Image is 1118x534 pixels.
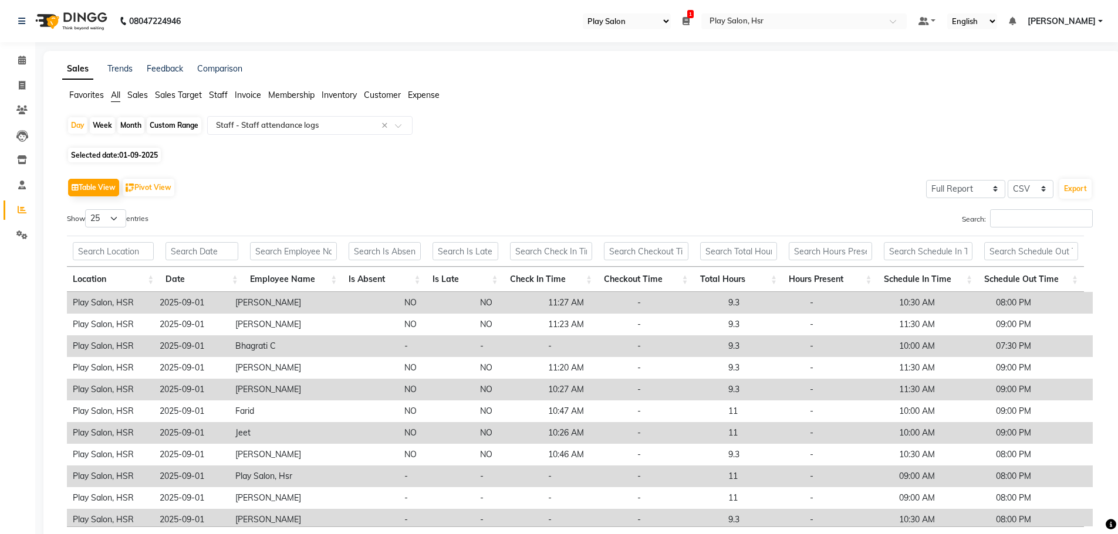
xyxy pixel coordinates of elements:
td: Play Salon, HSR [67,314,154,335]
span: Sales Target [155,90,202,100]
a: 1 [683,16,690,26]
img: pivot.png [126,183,134,192]
td: - [474,487,543,509]
td: NO [474,292,543,314]
span: 01-09-2025 [119,151,158,159]
td: 2025-09-01 [154,292,229,314]
td: - [804,379,893,400]
input: Search Schedule Out Time [984,242,1078,260]
td: 11 [722,400,805,422]
td: 10:30 AM [893,444,990,465]
td: NO [474,444,543,465]
td: - [474,465,543,487]
span: Selected date: [68,148,161,162]
div: Custom Range [147,117,201,134]
td: 09:00 PM [990,379,1093,400]
td: Play Salon, Hsr [229,465,398,487]
th: Date: activate to sort column ascending [160,267,244,292]
td: - [631,314,722,335]
th: Is Absent: activate to sort column ascending [343,267,426,292]
td: Play Salon, HSR [67,357,154,379]
td: - [542,465,631,487]
td: 10:30 AM [893,292,990,314]
td: - [804,314,893,335]
td: 11:30 AM [893,314,990,335]
td: - [631,465,722,487]
td: - [804,465,893,487]
td: 2025-09-01 [154,509,229,530]
td: - [804,422,893,444]
td: - [631,357,722,379]
input: Search Employee Name [250,242,337,260]
td: Jeet [229,422,398,444]
input: Search Date [165,242,238,260]
td: NO [398,292,474,314]
td: - [474,335,543,357]
td: 2025-09-01 [154,314,229,335]
td: 11:27 AM [542,292,631,314]
th: Total Hours: activate to sort column ascending [694,267,783,292]
input: Search Is Late [433,242,498,260]
td: 09:00 AM [893,465,990,487]
td: 08:00 PM [990,465,1093,487]
td: 10:46 AM [542,444,631,465]
span: Invoice [235,90,261,100]
td: - [804,357,893,379]
td: [PERSON_NAME] [229,314,398,335]
td: NO [398,400,474,422]
td: NO [398,379,474,400]
td: 08:00 PM [990,487,1093,509]
th: Checkout Time: activate to sort column ascending [598,267,694,292]
td: 9.3 [722,292,805,314]
input: Search Is Absent [349,242,420,260]
span: 1 [687,10,694,18]
th: Schedule In Time: activate to sort column ascending [878,267,979,292]
button: Export [1059,179,1092,199]
td: [PERSON_NAME] [229,292,398,314]
td: 2025-09-01 [154,335,229,357]
td: 09:00 PM [990,422,1093,444]
td: Play Salon, HSR [67,509,154,530]
th: Schedule Out Time: activate to sort column ascending [978,267,1084,292]
td: Play Salon, HSR [67,487,154,509]
td: - [398,509,474,530]
td: - [804,487,893,509]
span: Customer [364,90,401,100]
td: Play Salon, HSR [67,379,154,400]
td: NO [398,357,474,379]
span: Clear all [381,120,391,132]
td: - [804,292,893,314]
td: 08:00 PM [990,509,1093,530]
td: 09:00 PM [990,314,1093,335]
th: Is Late: activate to sort column ascending [427,267,504,292]
button: Pivot View [123,179,174,196]
th: Employee Name: activate to sort column ascending [244,267,343,292]
td: 9.3 [722,335,805,357]
td: 11 [722,487,805,509]
span: Membership [268,90,315,100]
img: logo [30,5,110,38]
td: 9.3 [722,314,805,335]
th: Hours Present: activate to sort column ascending [783,267,877,292]
td: - [631,292,722,314]
td: - [631,422,722,444]
td: 09:00 AM [893,487,990,509]
td: - [631,509,722,530]
td: Play Salon, HSR [67,335,154,357]
td: 09:00 PM [990,400,1093,422]
button: Table View [68,179,119,196]
div: Day [68,117,87,134]
td: - [474,509,543,530]
td: 09:00 PM [990,357,1093,379]
td: 2025-09-01 [154,400,229,422]
td: 11:20 AM [542,357,631,379]
td: 08:00 PM [990,444,1093,465]
td: 9.3 [722,379,805,400]
td: 11:23 AM [542,314,631,335]
td: NO [474,357,543,379]
td: [PERSON_NAME] [229,379,398,400]
td: Play Salon, HSR [67,444,154,465]
span: Sales [127,90,148,100]
a: Sales [62,59,93,80]
td: [PERSON_NAME] [229,444,398,465]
